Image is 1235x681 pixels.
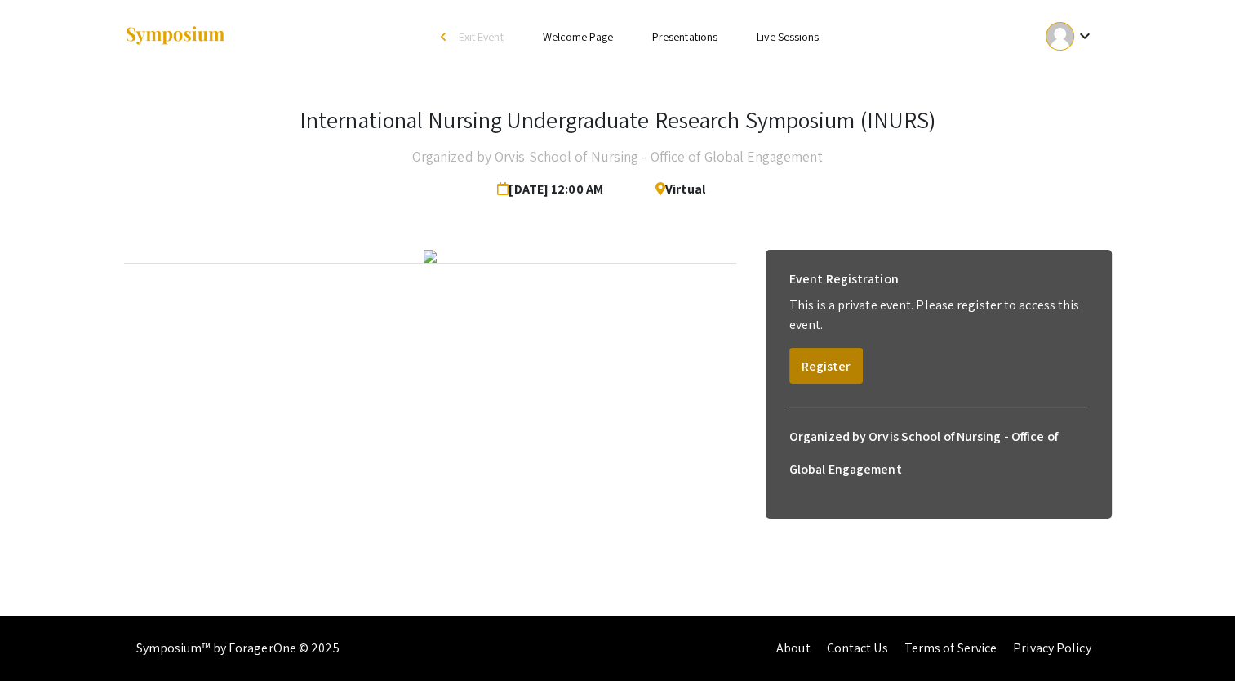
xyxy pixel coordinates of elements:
h4: Organized by Orvis School of Nursing - Office of Global Engagement [412,140,824,173]
a: Presentations [652,29,717,44]
img: Symposium by ForagerOne [124,25,226,47]
div: Symposium™ by ForagerOne © 2025 [136,616,340,681]
a: Privacy Policy [1013,639,1091,657]
a: Live Sessions [757,29,819,44]
a: About [776,639,811,657]
mat-icon: Expand account dropdown [1074,26,1094,46]
button: Register [789,348,863,384]
div: arrow_back_ios [441,32,451,42]
span: Exit Event [459,29,504,44]
iframe: Chat [12,608,69,669]
h6: Organized by Orvis School of Nursing - Office of Global Engagement [789,421,1088,486]
h3: International Nursing Undergraduate Research Symposium (INURS) [300,106,935,134]
span: [DATE] 12:00 AM [497,173,610,206]
button: Expand account dropdown [1028,18,1111,55]
h6: Event Registration [789,263,899,296]
span: Virtual [642,173,705,206]
p: This is a private event. Please register to access this event. [789,296,1088,335]
img: a4d74a6e-8f74-4d37-8200-c09c9842853e.png [424,250,437,263]
a: Welcome Page [543,29,613,44]
a: Terms of Service [904,639,997,657]
a: Contact Us [826,639,887,657]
